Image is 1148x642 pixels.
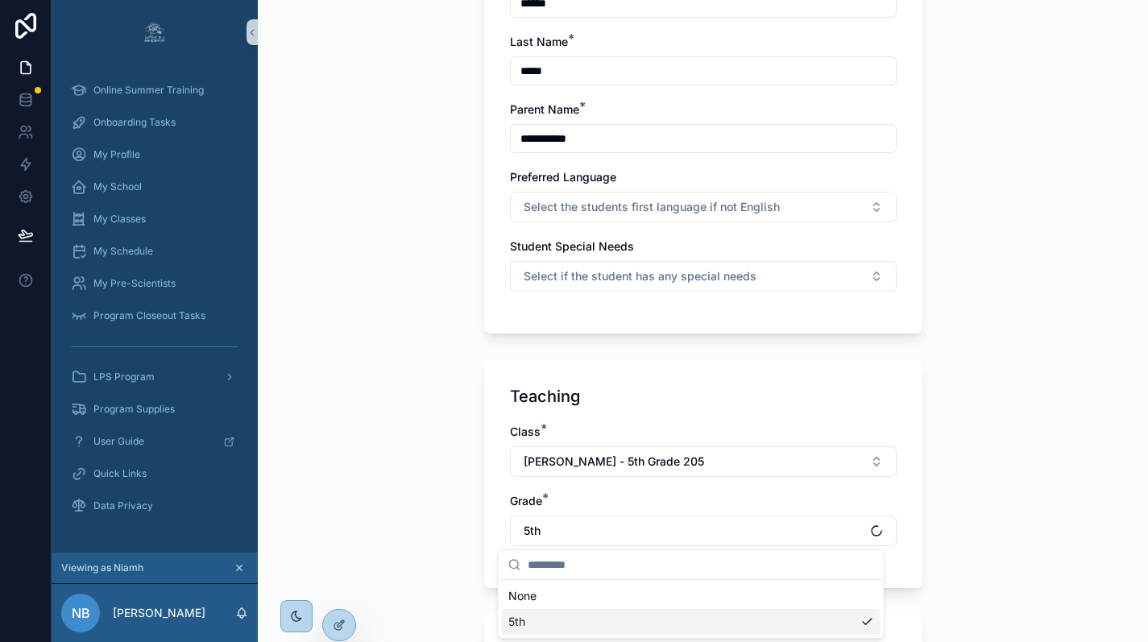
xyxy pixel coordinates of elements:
[61,491,248,520] a: Data Privacy
[93,245,153,258] span: My Schedule
[93,84,204,97] span: Online Summer Training
[61,172,248,201] a: My School
[93,180,142,193] span: My School
[61,140,248,169] a: My Profile
[524,523,541,539] span: 5th
[510,494,542,507] span: Grade
[510,425,541,438] span: Class
[93,213,146,226] span: My Classes
[61,269,248,298] a: My Pre-Scientists
[61,301,248,330] a: Program Closeout Tasks
[510,35,568,48] span: Last Name
[61,362,248,391] a: LPS Program
[524,199,780,215] span: Select the students first language if not English
[508,614,525,630] span: 5th
[510,102,579,116] span: Parent Name
[524,268,756,284] span: Select if the student has any special needs
[61,427,248,456] a: User Guide
[61,205,248,234] a: My Classes
[61,237,248,266] a: My Schedule
[72,603,90,623] span: NB
[502,583,881,609] div: None
[61,108,248,137] a: Onboarding Tasks
[52,64,258,541] div: scrollable content
[510,170,616,184] span: Preferred Language
[510,239,634,253] span: Student Special Needs
[510,385,580,408] h1: Teaching
[93,277,176,290] span: My Pre-Scientists
[61,395,248,424] a: Program Supplies
[510,261,897,292] button: Select Button
[93,435,144,448] span: User Guide
[93,309,205,322] span: Program Closeout Tasks
[113,605,205,621] p: [PERSON_NAME]
[93,371,155,383] span: LPS Program
[499,580,884,638] div: Suggestions
[510,192,897,222] button: Select Button
[61,459,248,488] a: Quick Links
[93,148,140,161] span: My Profile
[510,446,897,477] button: Select Button
[510,516,897,546] button: Select Button
[142,19,168,45] img: App logo
[61,76,248,105] a: Online Summer Training
[524,454,704,470] span: [PERSON_NAME] - 5th Grade 205
[93,499,153,512] span: Data Privacy
[93,116,176,129] span: Onboarding Tasks
[93,403,175,416] span: Program Supplies
[61,561,143,574] span: Viewing as Niamh
[93,467,147,480] span: Quick Links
